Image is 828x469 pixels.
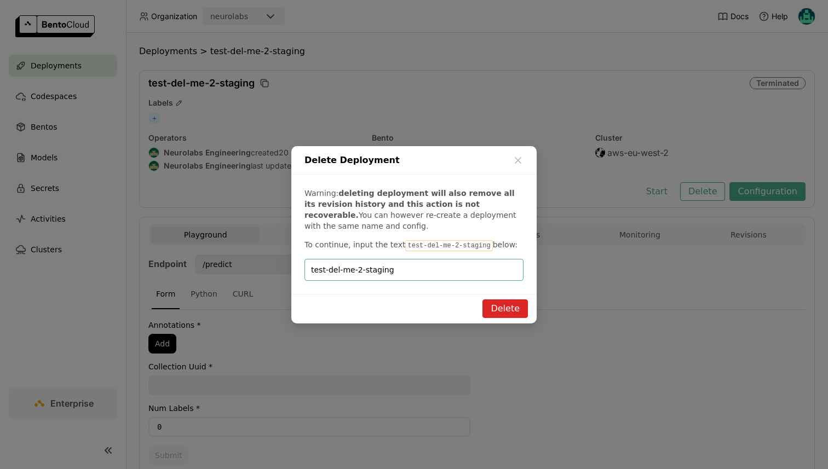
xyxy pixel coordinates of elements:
b: deleting deployment will also remove all its revision history and this action is not recoverable. [304,189,515,219]
span: To continue, input the text [304,240,405,249]
span: Warning: [304,189,338,198]
button: Delete [482,299,528,318]
code: test-del-me-2-staging [405,240,492,251]
div: dialog [291,146,537,323]
div: Delete Deployment [291,146,537,175]
span: You can however re-create a deployment with the same name and config. [304,211,516,230]
span: below: [493,240,517,249]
